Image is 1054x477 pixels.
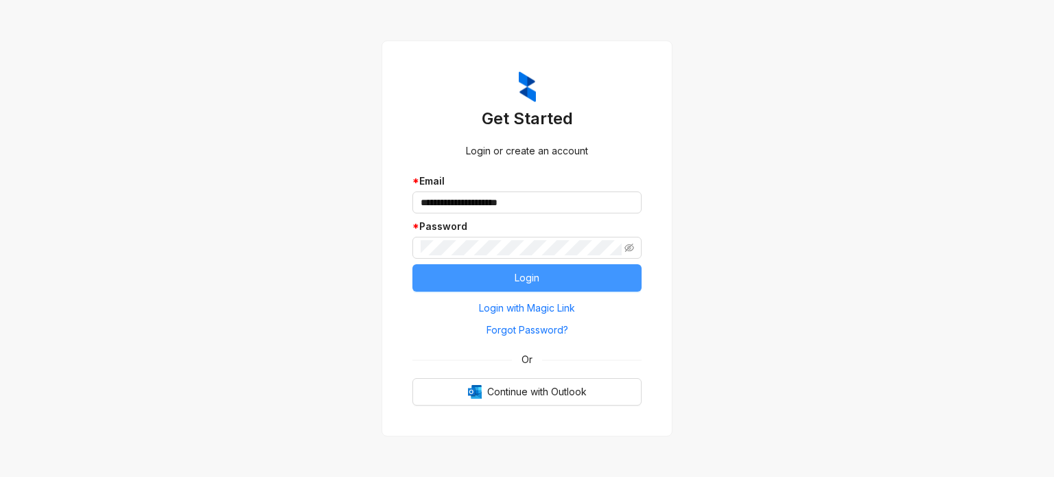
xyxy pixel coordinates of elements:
[412,143,642,159] div: Login or create an account
[412,174,642,189] div: Email
[479,301,575,316] span: Login with Magic Link
[412,297,642,319] button: Login with Magic Link
[468,385,482,399] img: Outlook
[624,243,634,253] span: eye-invisible
[487,384,587,399] span: Continue with Outlook
[515,270,539,286] span: Login
[519,71,536,103] img: ZumaIcon
[412,378,642,406] button: OutlookContinue with Outlook
[512,352,542,367] span: Or
[487,323,568,338] span: Forgot Password?
[412,108,642,130] h3: Get Started
[412,219,642,234] div: Password
[412,319,642,341] button: Forgot Password?
[412,264,642,292] button: Login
